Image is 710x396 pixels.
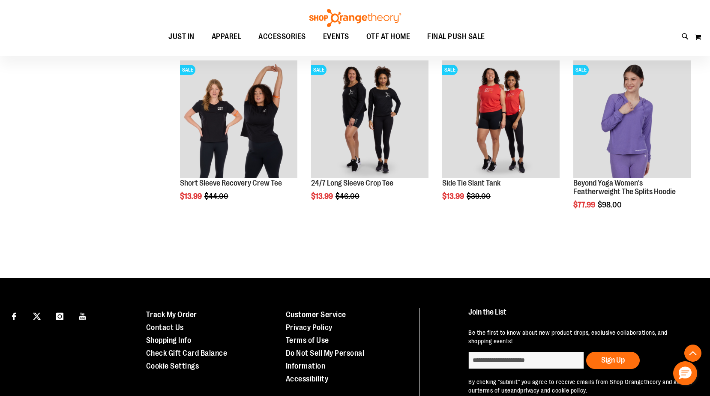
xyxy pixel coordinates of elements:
a: Do Not Sell My Personal Information [286,349,365,370]
span: $46.00 [336,192,361,201]
img: Shop Orangetheory [308,9,402,27]
img: Product image for Short Sleeve Recovery Crew Tee [180,60,297,178]
a: Beyond Yoga Women's Featherweight The Splits Hoodie [573,179,676,196]
a: Visit our Youtube page [75,308,90,323]
a: Short Sleeve Recovery Crew Tee [180,179,282,187]
button: Sign Up [586,352,640,369]
a: Track My Order [146,310,197,319]
span: SALE [573,65,589,75]
p: By clicking "submit" you agree to receive emails from Shop Orangetheory and accept our and [468,378,692,395]
span: $39.00 [467,192,492,201]
img: Side Tie Slant Tank [442,60,560,178]
span: OTF AT HOME [366,27,410,46]
a: Shopping Info [146,336,192,345]
span: $13.99 [180,192,203,201]
span: $77.99 [573,201,596,209]
div: product [307,56,433,222]
a: Side Tie Slant TankSALE [442,60,560,179]
a: EVENTS [315,27,358,47]
a: 24/7 Long Sleeve Crop Tee [311,179,393,187]
span: JUST IN [168,27,195,46]
img: 24/7 Long Sleeve Crop Tee [311,60,428,178]
span: EVENTS [323,27,349,46]
button: Hello, have a question? Let’s chat. [673,361,697,385]
div: product [176,56,302,222]
a: FINAL PUSH SALE [419,27,494,46]
a: OTF AT HOME [358,27,419,47]
span: SALE [180,65,195,75]
a: Customer Service [286,310,346,319]
a: terms of use [477,387,511,394]
span: $44.00 [204,192,230,201]
img: Product image for Beyond Yoga Womens Featherweight The Splits Hoodie [573,60,691,178]
a: Product image for Short Sleeve Recovery Crew TeeSALE [180,60,297,179]
a: Check Gift Card Balance [146,349,228,357]
div: product [569,56,695,231]
a: Terms of Use [286,336,329,345]
a: Privacy Policy [286,323,333,332]
a: 24/7 Long Sleeve Crop TeeSALE [311,60,428,179]
span: $13.99 [442,192,465,201]
a: Visit our Facebook page [6,308,21,323]
a: JUST IN [160,27,203,47]
a: ACCESSORIES [250,27,315,47]
span: FINAL PUSH SALE [427,27,485,46]
span: $98.00 [598,201,623,209]
a: Product image for Beyond Yoga Womens Featherweight The Splits HoodieSALE [573,60,691,179]
span: ACCESSORIES [258,27,306,46]
input: enter email [468,352,584,369]
a: APPAREL [203,27,250,47]
a: Cookie Settings [146,362,199,370]
a: privacy and cookie policy. [520,387,587,394]
span: SALE [311,65,327,75]
span: SALE [442,65,458,75]
a: Accessibility [286,375,329,383]
span: Sign Up [601,356,625,364]
button: Back To Top [684,345,701,362]
a: Side Tie Slant Tank [442,179,500,187]
a: Visit our X page [30,308,45,323]
a: Visit our Instagram page [52,308,67,323]
h4: Join the List [468,308,692,324]
p: Be the first to know about new product drops, exclusive collaborations, and shopping events! [468,328,692,345]
span: APPAREL [212,27,242,46]
img: Twitter [33,312,41,320]
span: $13.99 [311,192,334,201]
a: Contact Us [146,323,184,332]
div: product [438,56,564,222]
